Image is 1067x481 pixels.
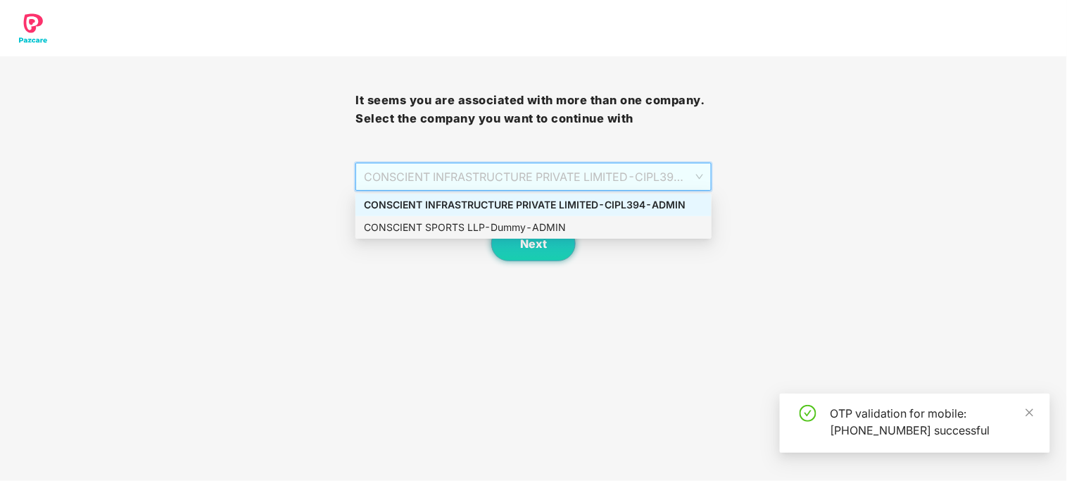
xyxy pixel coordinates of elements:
div: CONSCIENT SPORTS LLP - Dummy - ADMIN [364,220,703,235]
span: check-circle [800,405,816,422]
div: OTP validation for mobile: [PHONE_NUMBER] successful [831,405,1033,439]
span: close [1025,408,1035,418]
div: CONSCIENT INFRASTRUCTURE PRIVATE LIMITED - CIPL394 - ADMIN [364,197,703,213]
span: CONSCIENT INFRASTRUCTURE PRIVATE LIMITED - CIPL394 - ADMIN [364,163,702,190]
button: Next [491,226,576,261]
span: Next [520,237,547,251]
h3: It seems you are associated with more than one company. Select the company you want to continue with [355,92,711,127]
